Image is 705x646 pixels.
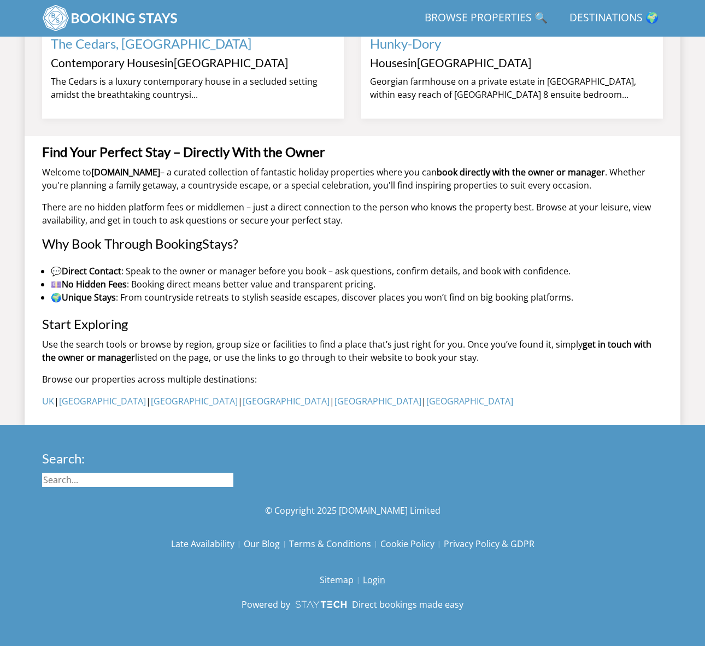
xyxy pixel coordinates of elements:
[243,395,330,407] a: [GEOGRAPHIC_DATA]
[320,571,363,589] a: Sitemap
[295,598,347,611] img: scrumpy.png
[437,166,605,178] strong: book directly with the owner or manager
[370,56,408,69] a: Houses
[420,6,552,31] a: Browse Properties 🔍
[42,395,663,408] p: | | | | |
[42,317,663,331] h3: Start Exploring
[334,395,421,407] a: [GEOGRAPHIC_DATA]
[42,373,663,386] p: Browse our properties across multiple destinations:
[51,56,164,69] a: Contemporary Houses
[42,504,663,517] p: © Copyright 2025 [DOMAIN_NAME] Limited
[363,571,385,589] a: Login
[42,144,325,160] strong: Find Your Perfect Stay – Directly With the Owner
[51,291,663,304] p: 🌍 : From countryside retreats to stylish seaside escapes, discover places you won’t find on big b...
[59,395,146,407] a: [GEOGRAPHIC_DATA]
[42,338,663,364] p: Use the search tools or browse by region, group size or facilities to find a place that’s just ri...
[62,278,127,290] strong: No Hidden Fees
[289,535,380,553] a: Terms & Conditions
[91,166,160,178] strong: [DOMAIN_NAME]
[242,598,463,611] a: Powered byDirect bookings made easy
[42,473,233,487] input: Search...
[42,451,233,466] h3: Search:
[42,201,663,227] p: There are no hidden platform fees or middlemen – just a direct connection to the person who knows...
[174,56,288,69] a: [GEOGRAPHIC_DATA]
[42,237,663,251] h3: Why Book Through BookingStays?
[42,4,179,32] img: BookingStays
[426,395,513,407] a: [GEOGRAPHIC_DATA]
[51,75,335,101] p: The Cedars is a luxury contemporary house in a secluded setting amidst the breathtaking countrysi...
[565,6,663,31] a: Destinations 🌍
[444,535,534,553] a: Privacy Policy & GDPR
[370,75,654,101] p: Georgian farmhouse on a private estate in [GEOGRAPHIC_DATA], within easy reach of [GEOGRAPHIC_DAT...
[62,291,116,303] strong: Unique Stays
[244,535,289,553] a: Our Blog
[51,36,251,51] a: The Cedars, [GEOGRAPHIC_DATA]
[417,56,531,69] a: [GEOGRAPHIC_DATA]
[42,166,663,192] p: Welcome to – a curated collection of fantastic holiday properties where you can . Whether you're ...
[370,57,654,69] h4: in
[42,395,54,407] a: UK
[42,338,651,363] strong: get in touch with the owner or manager
[62,265,121,277] strong: Direct Contact
[380,535,444,553] a: Cookie Policy
[151,395,238,407] a: [GEOGRAPHIC_DATA]
[51,57,335,69] h4: in
[51,265,663,278] p: 💬 : Speak to the owner or manager before you book – ask questions, confirm details, and book with...
[370,36,441,51] a: Hunky-Dory
[51,278,663,291] p: 💷 : Booking direct means better value and transparent pricing.
[171,535,244,553] a: Late Availability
